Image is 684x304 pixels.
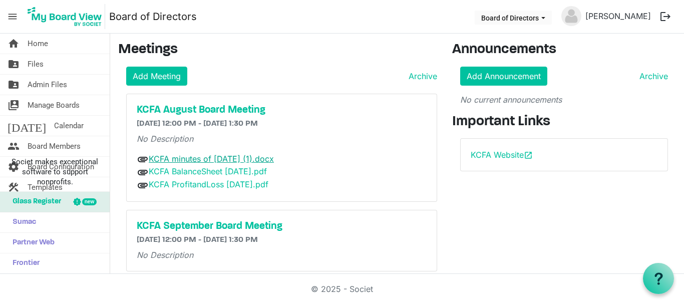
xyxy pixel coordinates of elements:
img: no-profile-picture.svg [561,6,581,26]
a: Archive [405,70,437,82]
a: [PERSON_NAME] [581,6,655,26]
a: Add Meeting [126,67,187,86]
span: people [8,136,20,156]
span: attachment [137,153,149,165]
h3: Announcements [452,42,676,59]
span: menu [3,7,22,26]
a: Board of Directors [109,7,197,27]
a: KCFA August Board Meeting [137,104,427,116]
span: folder_shared [8,75,20,95]
button: Board of Directors dropdownbutton [475,11,552,25]
span: Sumac [8,212,36,232]
span: Board Members [28,136,81,156]
a: KCFA BalanceSheet [DATE].pdf [149,166,267,176]
a: Add Announcement [460,67,547,86]
img: My Board View Logo [25,4,105,29]
a: © 2025 - Societ [311,284,373,294]
p: No current announcements [460,94,668,106]
a: KCFA ProfitandLoss [DATE].pdf [149,179,268,189]
span: Glass Register [8,192,61,212]
h6: [DATE] 12:00 PM - [DATE] 1:30 PM [137,119,427,129]
span: open_in_new [524,151,533,160]
a: Archive [635,70,668,82]
span: folder_shared [8,54,20,74]
a: KCFA minutes of [DATE] (1).docx [149,154,274,164]
span: Admin Files [28,75,67,95]
span: home [8,34,20,54]
a: KCFA Websiteopen_in_new [471,150,533,160]
h3: Important Links [452,114,676,131]
p: No Description [137,249,427,261]
span: Societ makes exceptional software to support nonprofits. [5,157,105,187]
p: No Description [137,133,427,145]
h3: Meetings [118,42,437,59]
span: switch_account [8,95,20,115]
span: Manage Boards [28,95,80,115]
span: Frontier [8,253,40,273]
a: My Board View Logo [25,4,109,29]
span: Home [28,34,48,54]
button: logout [655,6,676,27]
span: [DATE] [8,116,46,136]
h6: [DATE] 12:00 PM - [DATE] 1:30 PM [137,235,427,245]
a: KCFA September Board Meeting [137,220,427,232]
span: Files [28,54,44,74]
span: attachment [137,166,149,178]
span: Calendar [54,116,84,136]
span: Partner Web [8,233,55,253]
span: attachment [137,179,149,191]
div: new [82,198,97,205]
